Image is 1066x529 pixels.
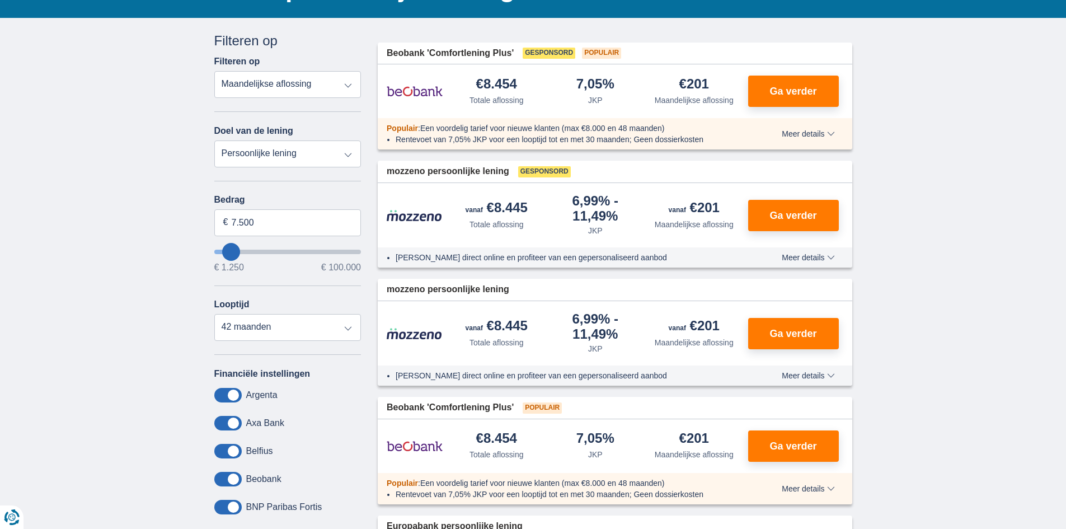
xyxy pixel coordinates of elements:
button: Meer details [773,253,843,262]
div: JKP [588,449,603,460]
span: Ga verder [769,441,816,451]
label: Axa Bank [246,418,284,428]
span: Gesponsord [523,48,575,59]
label: BNP Paribas Fortis [246,502,322,512]
div: €201 [669,201,720,217]
div: 7,05% [576,432,614,447]
button: Ga verder [748,76,839,107]
div: 7,05% [576,77,614,92]
div: Totale aflossing [469,95,524,106]
div: 6,99% [551,312,641,341]
button: Meer details [773,371,843,380]
img: product.pl.alt Mozzeno [387,209,443,222]
div: Totale aflossing [469,449,524,460]
span: Meer details [782,130,834,138]
span: mozzeno persoonlijke lening [387,165,509,178]
div: Maandelijkse aflossing [655,95,734,106]
label: Filteren op [214,57,260,67]
li: Rentevoet van 7,05% JKP voor een looptijd tot en met 30 maanden; Geen dossierkosten [396,489,741,500]
label: Beobank [246,474,281,484]
button: Ga verder [748,200,839,231]
span: Populair [582,48,621,59]
div: 6,99% [551,194,641,223]
span: Ga verder [769,86,816,96]
div: €8.445 [466,319,528,335]
span: Een voordelig tarief voor nieuwe klanten (max €8.000 en 48 maanden) [420,124,665,133]
label: Bedrag [214,195,361,205]
span: Gesponsord [518,166,571,177]
div: : [378,123,750,134]
div: €201 [679,432,709,447]
button: Ga verder [748,318,839,349]
li: Rentevoet van 7,05% JKP voor een looptijd tot en met 30 maanden; Geen dossierkosten [396,134,741,145]
span: Ga verder [769,210,816,221]
div: €8.445 [466,201,528,217]
span: € 1.250 [214,263,244,272]
button: Meer details [773,484,843,493]
button: Ga verder [748,430,839,462]
div: Totale aflossing [469,219,524,230]
div: €8.454 [476,432,517,447]
label: Doel van de lening [214,126,293,136]
div: JKP [588,225,603,236]
div: Maandelijkse aflossing [655,337,734,348]
div: Maandelijkse aflossing [655,219,734,230]
div: €8.454 [476,77,517,92]
span: € 100.000 [321,263,361,272]
span: Meer details [782,485,834,493]
div: JKP [588,95,603,106]
span: € [223,216,228,229]
span: Populair [523,402,562,414]
label: Looptijd [214,299,250,310]
span: Populair [387,479,418,488]
label: Financiële instellingen [214,369,311,379]
li: [PERSON_NAME] direct online en profiteer van een gepersonaliseerd aanbod [396,252,741,263]
div: Filteren op [214,31,361,50]
label: Belfius [246,446,273,456]
div: €201 [679,77,709,92]
div: Maandelijkse aflossing [655,449,734,460]
span: Ga verder [769,329,816,339]
label: Argenta [246,390,278,400]
li: [PERSON_NAME] direct online en profiteer van een gepersonaliseerd aanbod [396,370,741,381]
div: Totale aflossing [469,337,524,348]
span: Populair [387,124,418,133]
img: product.pl.alt Mozzeno [387,327,443,340]
span: Beobank 'Comfortlening Plus' [387,401,514,414]
span: Meer details [782,254,834,261]
img: product.pl.alt Beobank [387,432,443,460]
span: Meer details [782,372,834,380]
span: mozzeno persoonlijke lening [387,283,509,296]
button: Meer details [773,129,843,138]
img: product.pl.alt Beobank [387,77,443,105]
div: JKP [588,343,603,354]
div: €201 [669,319,720,335]
span: Beobank 'Comfortlening Plus' [387,47,514,60]
span: Een voordelig tarief voor nieuwe klanten (max €8.000 en 48 maanden) [420,479,665,488]
div: : [378,477,750,489]
input: wantToBorrow [214,250,361,254]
